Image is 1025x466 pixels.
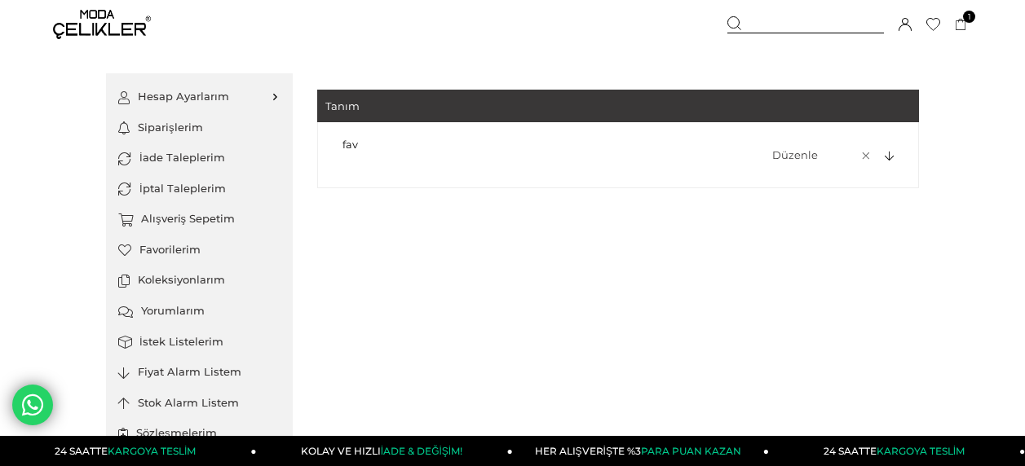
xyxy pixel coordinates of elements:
[118,265,281,296] a: Koleksiyonlarım
[118,327,281,358] a: İstek Listelerim
[513,436,769,466] a: HER ALIŞVERİŞTE %3PARA PUAN KAZAN
[118,174,281,204] a: İptal Taleplerim
[257,436,513,466] a: KOLAY VE HIZLIİADE & DEĞİŞİM!
[641,445,741,457] span: PARA PUAN KAZAN
[118,296,281,327] a: Yorumlarım
[118,235,281,266] a: Favorilerim
[769,436,1025,466] a: 24 SAATTEKARGOYA TESLİM
[118,112,281,143] a: Siparişlerim
[877,445,965,457] span: KARGOYA TESLİM
[955,19,967,31] a: 1
[53,10,151,39] img: logo
[118,204,281,235] a: Alışveriş Sepetim
[118,143,281,174] a: İade Taleplerim
[381,445,462,457] span: İADE & DEĞİŞİM!
[325,90,409,122] span: Tanım
[108,445,196,457] span: KARGOYA TESLİM
[118,357,281,388] a: Fiyat Alarm Listem
[342,138,358,151] span: fav
[118,388,281,419] a: Stok Alarm Listem
[963,11,975,23] span: 1
[118,81,281,112] a: Hesap Ayarlarım
[118,418,281,449] a: Sözleşmelerim
[768,138,818,171] a: Düzenle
